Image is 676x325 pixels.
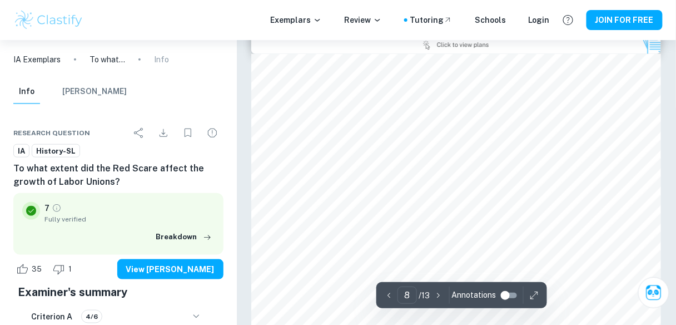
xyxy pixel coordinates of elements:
h6: To what extent did the Red Scare affect the growth of Labor Unions? [13,162,223,189]
h6: Criterion A [31,311,72,323]
img: Clastify logo [13,9,84,31]
button: Ask Clai [638,277,669,308]
div: Share [128,122,150,144]
button: [PERSON_NAME] [62,80,127,104]
button: Breakdown [153,229,215,245]
button: Help and Feedback [559,11,578,29]
span: 35 [26,264,48,275]
span: 1 [62,264,78,275]
span: History-SL [32,146,79,157]
span: 4/6 [82,312,102,322]
button: Info [13,80,40,104]
h5: Examiner's summary [18,284,219,301]
a: Schools [475,14,506,26]
span: Fully verified [44,214,215,224]
a: IA Exemplars [13,53,61,66]
p: Review [344,14,382,26]
p: Exemplars [270,14,322,26]
a: Grade fully verified [52,203,62,213]
a: History-SL [32,144,80,158]
a: IA [13,144,29,158]
button: JOIN FOR FREE [586,10,663,30]
div: Like [13,260,48,278]
a: Login [528,14,550,26]
button: View [PERSON_NAME] [117,259,223,279]
div: Report issue [201,122,223,144]
div: Download [152,122,175,144]
span: Research question [13,128,90,138]
p: 7 [44,202,49,214]
p: Info [154,53,169,66]
span: IA [14,146,29,157]
div: Bookmark [177,122,199,144]
p: To what extent did the Red Scare affect the growth of Labor Unions? [90,53,125,66]
span: Annotations [452,289,496,301]
p: / 13 [419,289,430,302]
div: Dislike [50,260,78,278]
a: Tutoring [410,14,453,26]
